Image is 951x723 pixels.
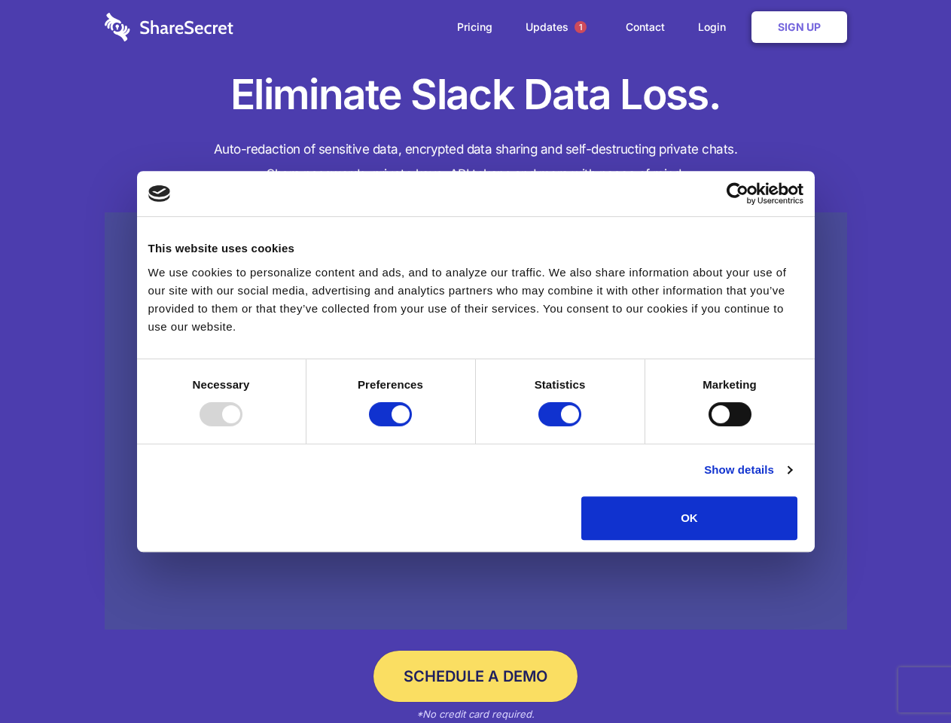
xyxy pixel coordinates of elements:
a: Usercentrics Cookiebot - opens in a new window [672,182,803,205]
a: Wistia video thumbnail [105,212,847,630]
button: OK [581,496,797,540]
h4: Auto-redaction of sensitive data, encrypted data sharing and self-destructing private chats. Shar... [105,137,847,187]
a: Sign Up [751,11,847,43]
strong: Marketing [703,378,757,391]
strong: Necessary [193,378,250,391]
div: This website uses cookies [148,239,803,258]
a: Contact [611,4,680,50]
span: 1 [575,21,587,33]
em: *No credit card required. [416,708,535,720]
strong: Preferences [358,378,423,391]
a: Login [683,4,748,50]
div: We use cookies to personalize content and ads, and to analyze our traffic. We also share informat... [148,264,803,336]
strong: Statistics [535,378,586,391]
img: logo-wordmark-white-trans-d4663122ce5f474addd5e946df7df03e33cb6a1c49d2221995e7729f52c070b2.svg [105,13,233,41]
a: Schedule a Demo [373,651,578,702]
img: logo [148,185,171,202]
a: Show details [704,461,791,479]
h1: Eliminate Slack Data Loss. [105,68,847,122]
a: Pricing [442,4,508,50]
